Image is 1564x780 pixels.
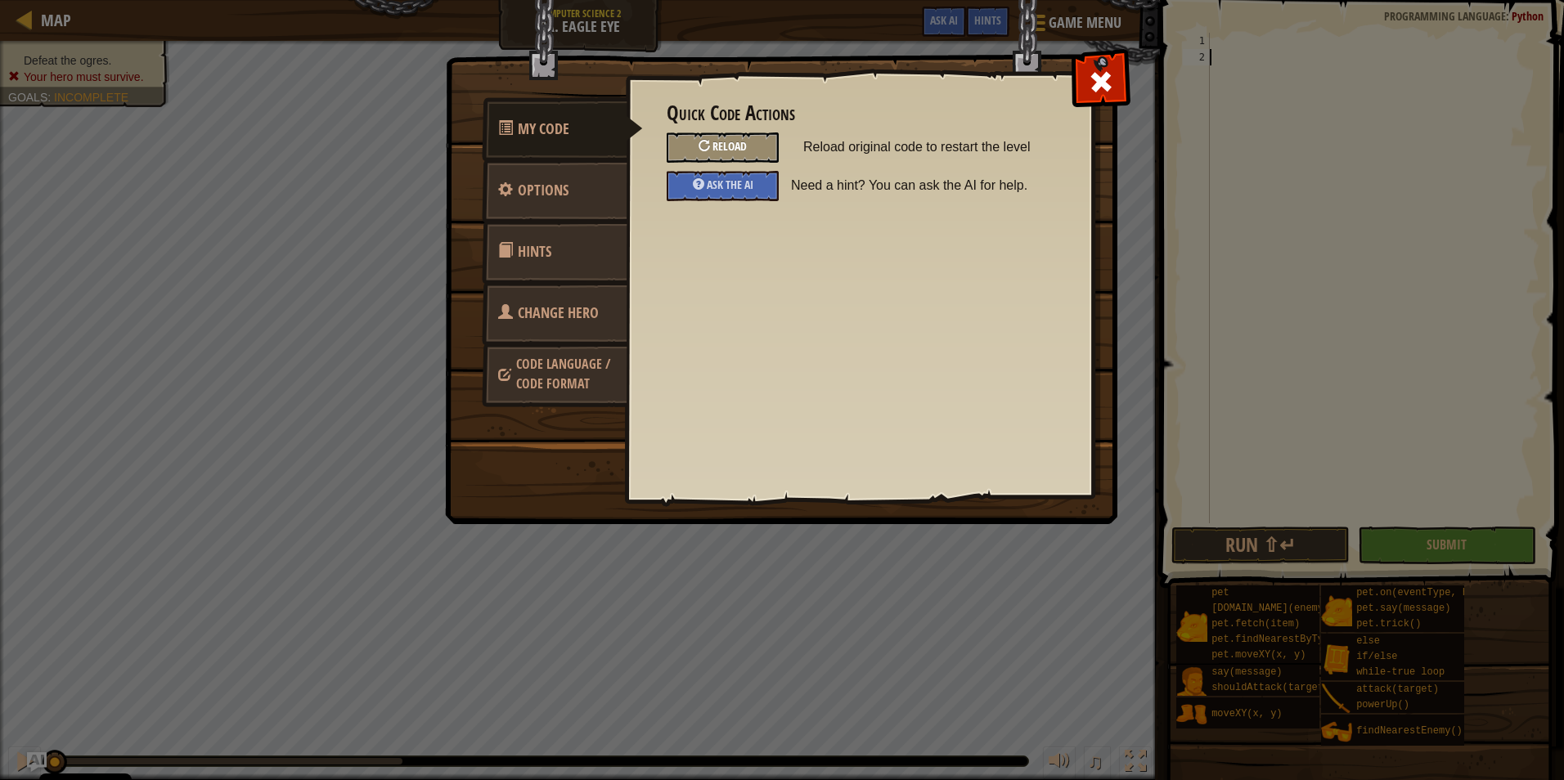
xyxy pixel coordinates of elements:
[803,132,1052,162] span: Reload original code to restart the level
[518,303,599,323] span: Choose hero, language
[518,241,551,262] span: Hints
[667,102,1052,124] h3: Quick Code Actions
[712,138,747,154] span: Reload
[518,180,569,200] span: Configure settings
[516,355,610,392] span: Choose hero, language
[667,171,779,201] div: Ask the AI
[482,159,627,222] a: Options
[482,97,643,161] a: My Code
[707,177,753,192] span: Ask the AI
[791,171,1064,200] span: Need a hint? You can ask the AI for help.
[518,119,569,139] span: Quick Code Actions
[667,132,779,163] div: Reload original code to restart the level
